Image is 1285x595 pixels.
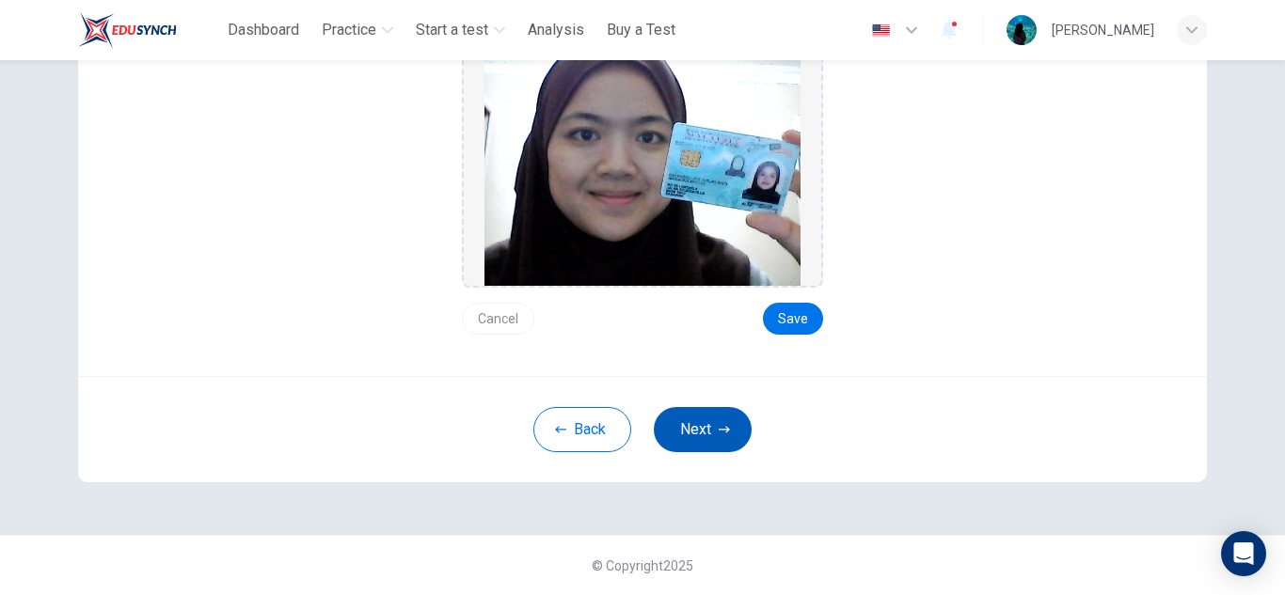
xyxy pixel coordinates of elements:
[654,407,752,452] button: Next
[314,13,401,47] button: Practice
[462,303,534,335] button: Cancel
[408,13,513,47] button: Start a test
[592,558,693,573] span: © Copyright 2025
[1052,19,1154,41] div: [PERSON_NAME]
[607,19,675,41] span: Buy a Test
[520,13,592,47] button: Analysis
[78,11,177,49] img: ELTC logo
[78,11,220,49] a: ELTC logo
[763,303,823,335] button: Save
[484,41,801,286] img: preview screemshot
[1221,531,1266,576] div: Open Intercom Messenger
[869,23,893,38] img: en
[322,19,376,41] span: Practice
[528,19,584,41] span: Analysis
[1007,15,1037,45] img: Profile picture
[533,407,631,452] button: Back
[228,19,299,41] span: Dashboard
[220,13,307,47] button: Dashboard
[599,13,683,47] button: Buy a Test
[416,19,488,41] span: Start a test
